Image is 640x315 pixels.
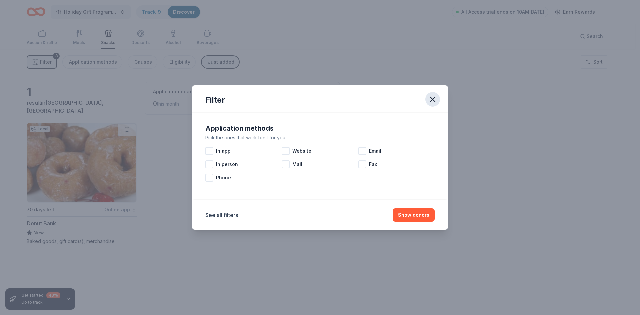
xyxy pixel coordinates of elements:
[393,208,435,222] button: Show donors
[216,147,231,155] span: In app
[205,95,225,105] div: Filter
[292,160,302,168] span: Mail
[369,160,377,168] span: Fax
[216,174,231,182] span: Phone
[292,147,311,155] span: Website
[205,211,238,219] button: See all filters
[205,123,435,134] div: Application methods
[205,134,435,142] div: Pick the ones that work best for you.
[216,160,238,168] span: In person
[369,147,381,155] span: Email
